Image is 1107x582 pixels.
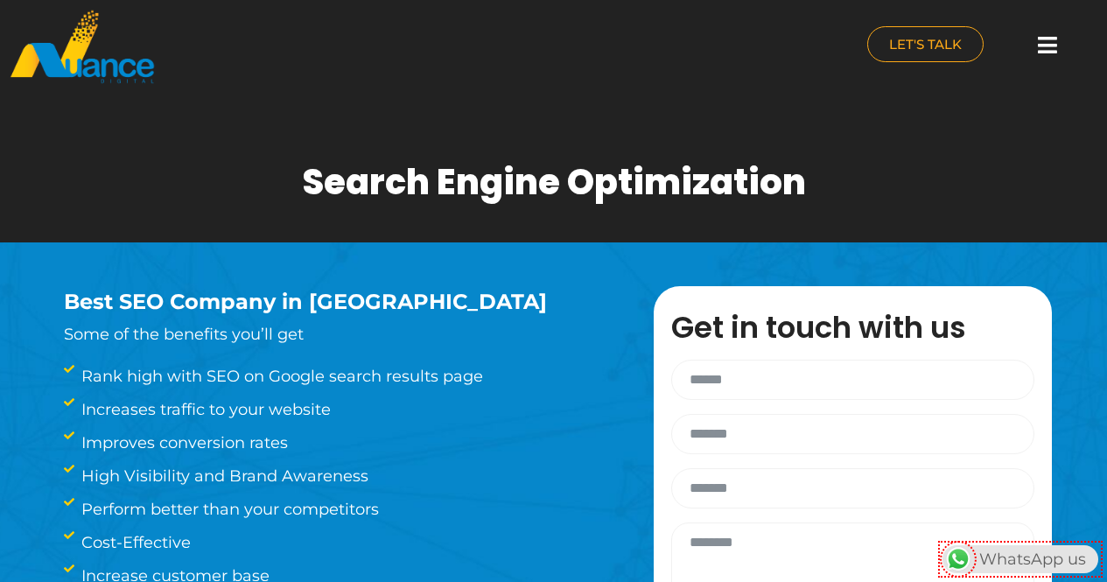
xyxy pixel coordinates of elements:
[77,464,368,488] span: High Visibility and Brand Awareness
[64,290,601,315] h3: Best SEO Company in [GEOGRAPHIC_DATA]
[9,9,156,85] img: nuance-qatar_logo
[77,364,483,389] span: Rank high with SEO on Google search results page
[942,550,1098,569] a: WhatsAppWhatsApp us
[302,161,806,203] h1: Search Engine Optimization
[942,545,1098,573] div: WhatsApp us
[9,9,545,85] a: nuance-qatar_logo
[671,312,1052,342] h3: Get in touch with us
[867,26,984,62] a: LET'S TALK
[64,290,601,347] div: Some of the benefits you’ll get
[944,545,972,573] img: WhatsApp
[77,497,379,522] span: Perform better than your competitors
[889,38,962,51] span: LET'S TALK
[77,397,331,422] span: Increases traffic to your website
[77,431,288,455] span: Improves conversion rates
[77,530,191,555] span: Cost-Effective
